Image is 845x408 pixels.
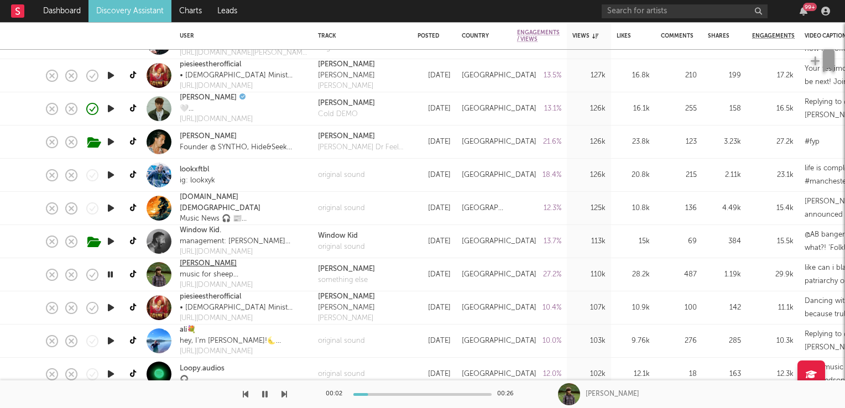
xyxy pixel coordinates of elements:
div: [PERSON_NAME] [318,264,375,275]
div: [GEOGRAPHIC_DATA] [462,368,536,381]
div: [GEOGRAPHIC_DATA] [462,202,506,215]
div: [URL][DOMAIN_NAME] [180,313,294,324]
div: Shares [708,33,729,39]
div: 69 [661,235,697,248]
div: Cold DEMO [318,109,375,120]
input: Search for artists [602,4,768,18]
div: 199 [708,69,741,82]
div: [GEOGRAPHIC_DATA] [462,268,536,281]
a: [PERSON_NAME] [180,131,237,142]
div: [GEOGRAPHIC_DATA] [462,301,536,315]
div: 126k [572,135,606,149]
div: [DATE] [418,334,451,348]
div: 13.5 % [517,69,561,82]
div: 10.0 % [517,334,561,348]
div: • [DEMOGRAPHIC_DATA] Minister • Song Writer • Worshipper/Performer • #Nyame Yɛ New Single [180,302,294,313]
a: [PERSON_NAME] [318,131,406,142]
div: 1.19k [708,268,741,281]
a: [PERSON_NAME] [180,92,237,103]
div: 13.1 % [517,102,561,116]
div: [PERSON_NAME] [318,59,375,70]
div: 23.8k [617,135,650,149]
div: [PERSON_NAME] [318,70,375,81]
div: 13.7 % [517,235,561,248]
div: 100 [661,301,697,315]
div: Track [318,33,401,39]
div: 🤍 mgmt: [EMAIL_ADDRESS][DOMAIN_NAME] 'Cold' IS LOADING... [180,103,307,114]
a: [URL][DOMAIN_NAME] [180,346,307,357]
div: music for sheep ↓ [180,269,253,280]
div: • [DEMOGRAPHIC_DATA] Minister • Song Writer • Worshipper/Performer • #Nyame Yɛ New Single [180,70,294,81]
div: 9.76k [617,334,650,348]
div: [GEOGRAPHIC_DATA] [462,102,536,116]
div: 17.2k [752,69,794,82]
div: 10.9k [617,301,650,315]
div: 15.5k [752,235,794,248]
div: 285 [708,334,741,348]
div: original sound [318,203,365,214]
div: original sound [318,242,365,253]
div: 29.9k [752,268,794,281]
a: [PERSON_NAME][PERSON_NAME] [318,59,375,81]
div: 10.4 % [517,301,561,315]
div: original sound [318,336,365,347]
div: 4.49k [708,202,741,215]
div: 210 [661,69,697,82]
div: 126k [572,102,606,116]
div: [GEOGRAPHIC_DATA] [462,334,536,348]
a: [PERSON_NAME] Dr Feel Right [318,142,406,153]
a: piesieestherofficial [180,291,241,302]
a: [URL][DOMAIN_NAME] [180,280,253,291]
div: Likes [617,33,633,39]
a: [URL][DOMAIN_NAME] [180,81,294,92]
div: Window Kid [318,231,365,242]
div: 20.8k [617,169,650,182]
div: 16.1k [617,102,650,116]
div: 10.3k [752,334,794,348]
div: 21.6 % [517,135,561,149]
div: 123 [661,135,697,149]
a: [PERSON_NAME] [318,81,375,92]
a: [URL][DOMAIN_NAME] [180,114,307,125]
a: [PERSON_NAME][PERSON_NAME] [318,291,375,313]
div: 15.4k [752,202,794,215]
div: [DATE] [418,135,451,149]
a: [PERSON_NAME] [180,258,237,269]
div: 18.4 % [517,169,561,182]
div: 102k [572,368,606,381]
div: [GEOGRAPHIC_DATA] [462,169,536,182]
div: [GEOGRAPHIC_DATA] [462,69,536,82]
div: 12.3 % [517,202,561,215]
div: 🎧 [180,374,225,385]
div: original sound [318,170,365,181]
div: [DATE] [418,169,451,182]
div: 110k [572,268,606,281]
div: [DATE] [418,102,451,116]
a: [PERSON_NAME] [318,98,375,109]
div: 255 [661,102,697,116]
div: Country [462,33,500,39]
div: 384 [708,235,741,248]
div: 158 [708,102,741,116]
div: 27.2 % [517,268,561,281]
a: piesieestherofficial [180,59,241,70]
div: [GEOGRAPHIC_DATA] [462,235,536,248]
div: 126k [572,169,606,182]
div: 99 + [803,3,817,11]
div: [PERSON_NAME] [318,302,375,313]
a: [URL][DOMAIN_NAME] [180,247,307,258]
div: 142 [708,301,741,315]
a: something else [318,275,375,286]
a: [PERSON_NAME] [318,313,375,324]
a: [DOMAIN_NAME][DEMOGRAPHIC_DATA] [180,192,307,213]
